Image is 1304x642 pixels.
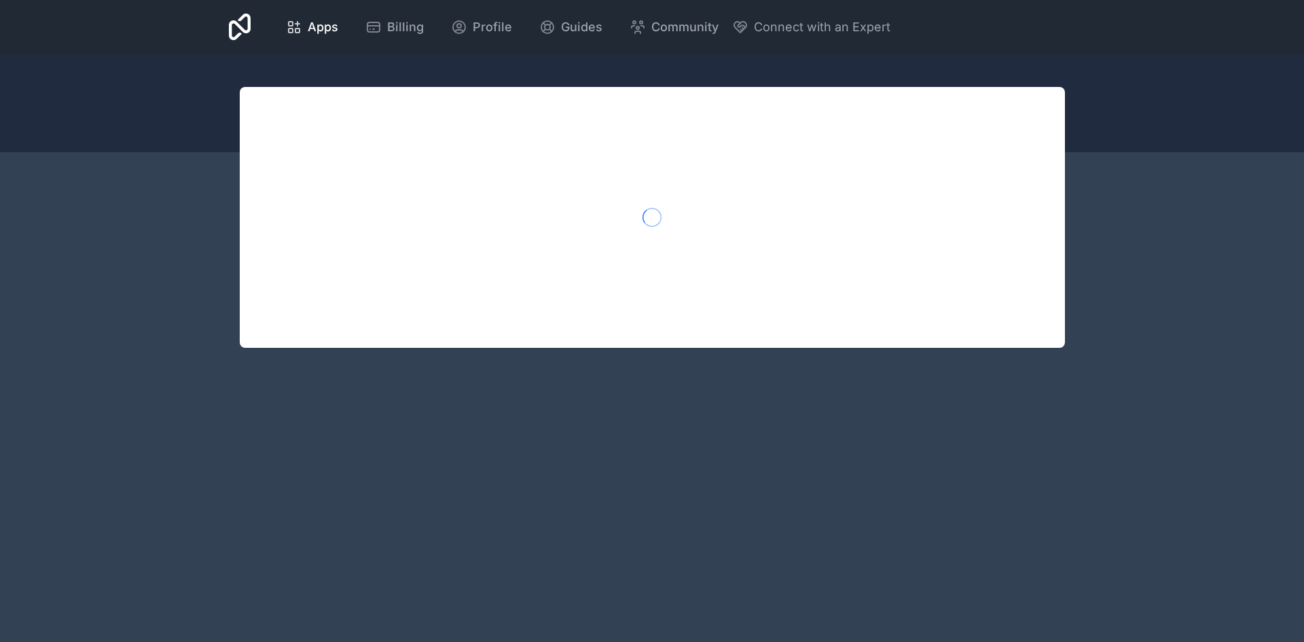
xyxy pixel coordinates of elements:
button: Connect with an Expert [732,18,890,37]
a: Community [619,12,729,42]
span: Connect with an Expert [754,18,890,37]
span: Community [651,18,719,37]
a: Guides [528,12,613,42]
span: Guides [561,18,602,37]
a: Billing [355,12,435,42]
a: Profile [440,12,523,42]
span: Apps [308,18,338,37]
a: Apps [275,12,349,42]
span: Billing [387,18,424,37]
span: Profile [473,18,512,37]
